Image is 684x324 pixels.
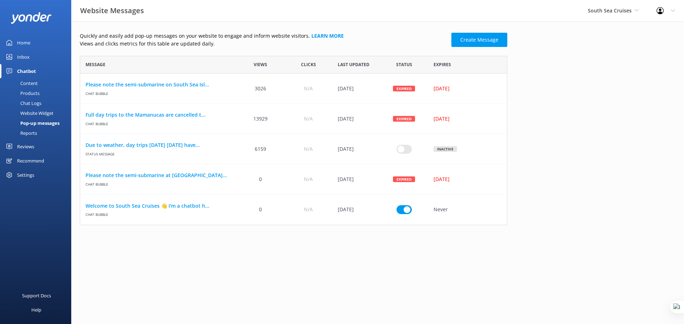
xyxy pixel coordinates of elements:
div: 3026 [237,74,284,104]
div: 0 [237,164,284,195]
span: Chat bubble [85,119,231,126]
a: Content [4,78,71,88]
div: 21 Mar 2024 [332,74,380,104]
h3: Website Messages [80,5,144,16]
div: Reviews [17,139,34,154]
span: Chat bubble [85,210,231,217]
span: Last updated [338,61,369,68]
a: Products [4,88,71,98]
div: 03 Mar 2025 [332,134,380,164]
div: Content [4,78,38,88]
span: Message [85,61,105,68]
div: Reports [4,128,37,138]
div: Expired [393,116,415,122]
div: Recommend [17,154,44,168]
div: 21 Aug 2025 [332,195,380,225]
p: Quickly and easily add pop-up messages on your website to engage and inform website visitors. [80,32,447,40]
span: South Sea Cruises [588,7,632,14]
div: 0 [237,195,284,225]
div: Never [428,195,507,225]
span: Status [396,61,412,68]
div: grid [80,74,507,225]
div: Support Docs [22,288,51,303]
a: Pop-up messages [4,118,71,128]
span: Views [254,61,267,68]
div: Pop-up messages [4,118,59,128]
div: Chatbot [17,64,36,78]
span: Chat bubble [85,89,231,96]
div: Website Widget [4,108,53,118]
div: Products [4,88,40,98]
a: Reports [4,128,71,138]
div: row [80,74,507,104]
div: 21 Mar 2024 [332,164,380,195]
a: Please note the semi-submarine at [GEOGRAPHIC_DATA]... [85,171,231,179]
span: N/A [304,175,313,183]
div: row [80,195,507,225]
a: Chat Logs [4,98,71,108]
span: N/A [304,85,313,92]
div: row [80,134,507,164]
div: Settings [17,168,34,182]
div: row [80,164,507,195]
span: Status message [85,149,231,156]
span: Chat bubble [85,179,231,187]
span: N/A [304,206,313,213]
div: Inactive [434,146,457,152]
div: [DATE] [434,115,497,123]
div: Expired [393,176,415,182]
a: Create Message [451,33,507,47]
span: N/A [304,115,313,123]
a: Due to weather, day trips [DATE] [DATE] have... [85,141,231,149]
div: Expired [393,86,415,91]
a: Welcome to South Sea Cruises 👋 I'm a chatbot h... [85,202,231,210]
a: Website Widget [4,108,71,118]
div: Home [17,36,30,50]
div: [DATE] [434,175,497,183]
div: Inbox [17,50,30,64]
a: Full day trips to the Mamanucas are cancelled t... [85,111,231,119]
div: [DATE] [434,85,497,92]
a: Learn more [311,32,344,39]
div: Chat Logs [4,98,41,108]
div: row [80,104,507,134]
span: N/A [304,145,313,153]
p: Views and clicks metrics for this table are updated daily. [80,40,447,48]
div: 13929 [237,104,284,134]
div: 6159 [237,134,284,164]
span: Clicks [301,61,316,68]
span: Expires [434,61,451,68]
a: Please note the semi-submarine on South Sea Isl... [85,81,231,89]
div: Help [31,303,41,317]
div: 18 Mar 2024 [332,104,380,134]
img: yonder-white-logo.png [11,12,52,24]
